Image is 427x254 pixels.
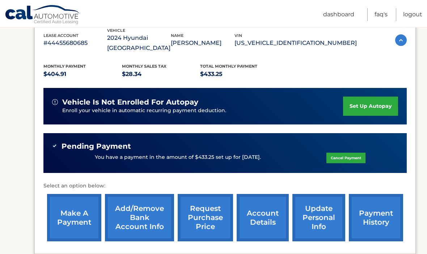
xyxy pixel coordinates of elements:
span: Pending Payment [62,142,131,151]
img: alert-white.svg [52,99,58,105]
a: request purchase price [178,194,233,241]
span: Monthly Payment [43,64,86,69]
a: Add/Remove bank account info [105,194,174,241]
p: $28.34 [122,69,200,79]
p: You have a payment in the amount of $433.25 set up for [DATE]. [95,153,261,161]
p: #44455680685 [43,38,107,48]
a: Cal Automotive [5,5,81,26]
a: payment history [349,194,403,241]
a: update personal info [292,194,345,241]
span: vin [234,33,242,38]
a: Cancel Payment [326,153,365,163]
span: lease account [43,33,79,38]
span: Total Monthly Payment [200,64,257,69]
p: Enroll your vehicle in automatic recurring payment deduction. [62,107,343,115]
span: name [171,33,183,38]
p: Select an option below: [43,182,407,190]
a: set up autopay [343,97,398,116]
a: make a payment [47,194,101,241]
p: 2024 Hyundai [GEOGRAPHIC_DATA] [107,33,171,53]
p: $433.25 [200,69,279,79]
img: accordion-active.svg [395,34,407,46]
a: Dashboard [323,8,354,21]
p: $404.91 [43,69,122,79]
a: account details [237,194,289,241]
span: vehicle [107,28,125,33]
p: [US_VEHICLE_IDENTIFICATION_NUMBER] [234,38,357,48]
span: Monthly sales Tax [122,64,166,69]
a: FAQ's [375,8,388,21]
img: check-green.svg [52,143,57,148]
a: Logout [403,8,422,21]
span: vehicle is not enrolled for autopay [62,98,198,107]
p: [PERSON_NAME] [171,38,234,48]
